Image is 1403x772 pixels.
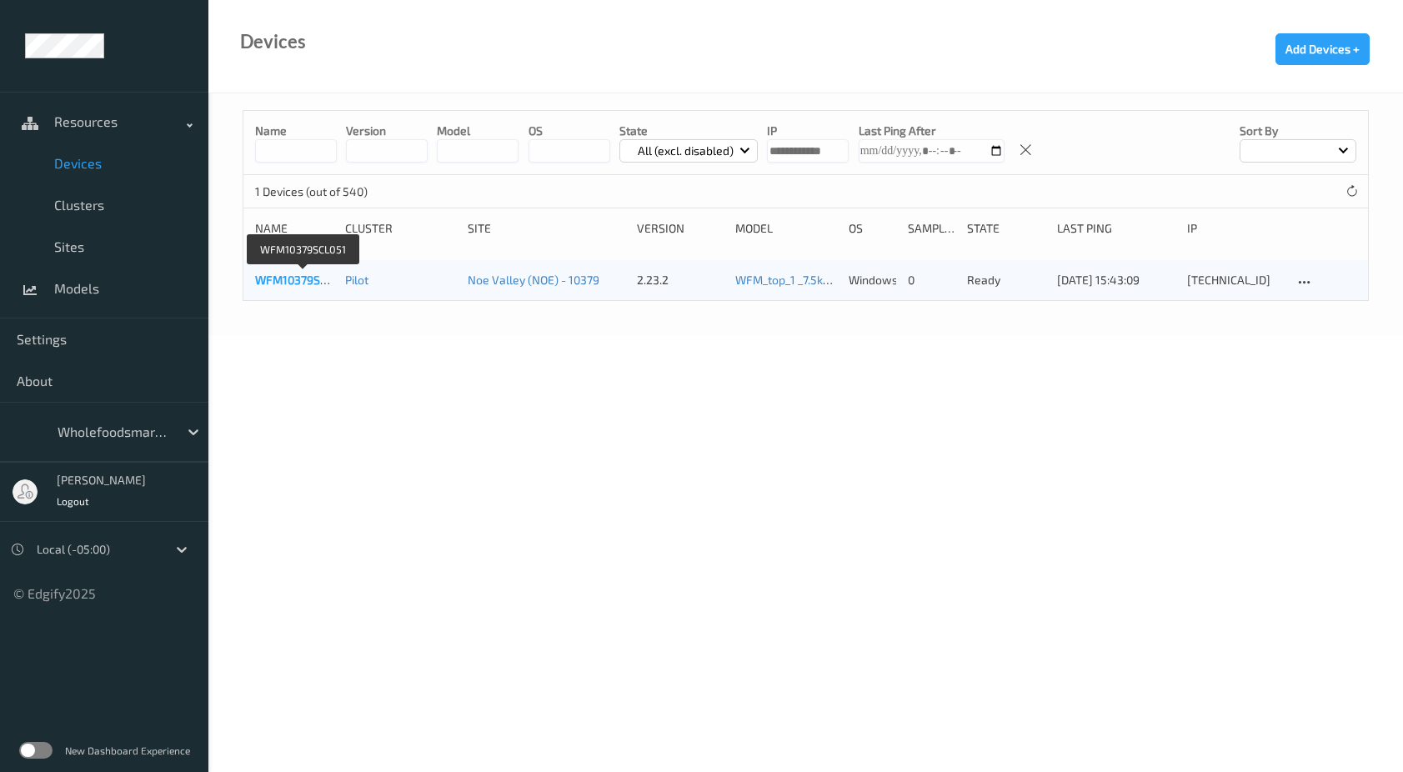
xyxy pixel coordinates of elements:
div: State [967,220,1045,237]
div: Samples [908,220,955,237]
a: Noe Valley (NOE) - 10379 [468,273,599,287]
p: ready [967,272,1045,288]
p: Sort by [1240,123,1356,139]
div: Name [255,220,333,237]
p: OS [529,123,610,139]
a: WFM_top_1 _7.5k_Training [DATE] up-to-date [DATE] 07:02 [DATE] 07:02 Auto Save [735,273,1164,287]
div: Last Ping [1057,220,1175,237]
a: Pilot [345,273,368,287]
div: Site [468,220,625,237]
div: 2.23.2 [637,272,724,288]
p: State [619,123,759,139]
p: windows [849,272,896,288]
div: [TECHNICAL_ID] [1187,272,1281,288]
button: Add Devices + [1275,33,1370,65]
div: Model [735,220,838,237]
p: Last Ping After [859,123,1005,139]
a: WFM10379SCL051 [255,273,351,287]
p: Name [255,123,337,139]
p: 1 Devices (out of 540) [255,183,380,200]
p: version [346,123,428,139]
div: OS [849,220,896,237]
div: Devices [240,33,306,50]
div: 0 [908,272,955,288]
div: version [637,220,724,237]
p: model [437,123,519,139]
div: Cluster [345,220,455,237]
p: All (excl. disabled) [632,143,739,159]
p: IP [767,123,849,139]
div: ip [1187,220,1281,237]
div: [DATE] 15:43:09 [1057,272,1175,288]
